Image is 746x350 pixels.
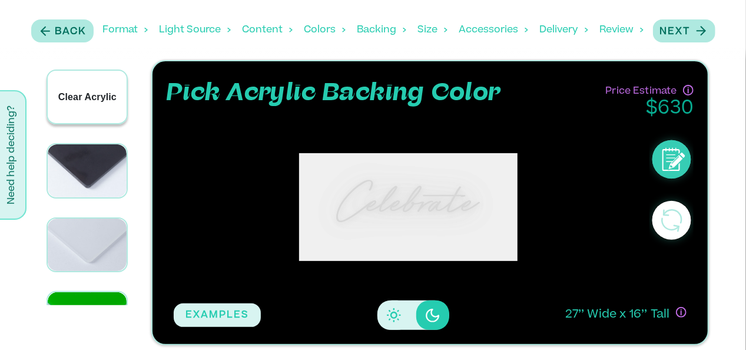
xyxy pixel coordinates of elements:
[687,293,746,350] iframe: Chat Widget
[48,219,127,271] img: White Arylic
[103,12,148,48] div: Format
[653,19,715,42] button: Next
[418,12,447,48] div: Size
[459,12,528,48] div: Accessories
[606,81,677,98] p: Price Estimate
[299,153,518,261] div: Celebrate
[540,12,588,48] div: Delivery
[565,307,670,324] p: 27 ’’ Wide x 16 ’’ Tall
[357,12,406,48] div: Backing
[676,307,687,318] div: If you have questions about size, or if you can’t design exactly what you want here, no worries! ...
[243,12,293,48] div: Content
[55,25,87,39] p: Back
[377,301,449,330] div: Disabled elevation buttons
[174,303,261,327] button: EXAMPLES
[160,12,231,48] div: Light Source
[683,85,694,95] div: Have questions about pricing or just need a human touch? Go through the process and submit an inq...
[48,292,127,345] img: Bright green
[304,12,346,48] div: Colors
[31,19,94,42] button: Back
[600,12,644,48] div: Review
[167,75,502,111] p: Pick Acrylic Backing Color
[48,144,127,197] img: Black Acrylic
[606,98,694,120] p: $ 630
[58,90,117,104] p: Clear Acrylic
[660,25,691,39] p: Next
